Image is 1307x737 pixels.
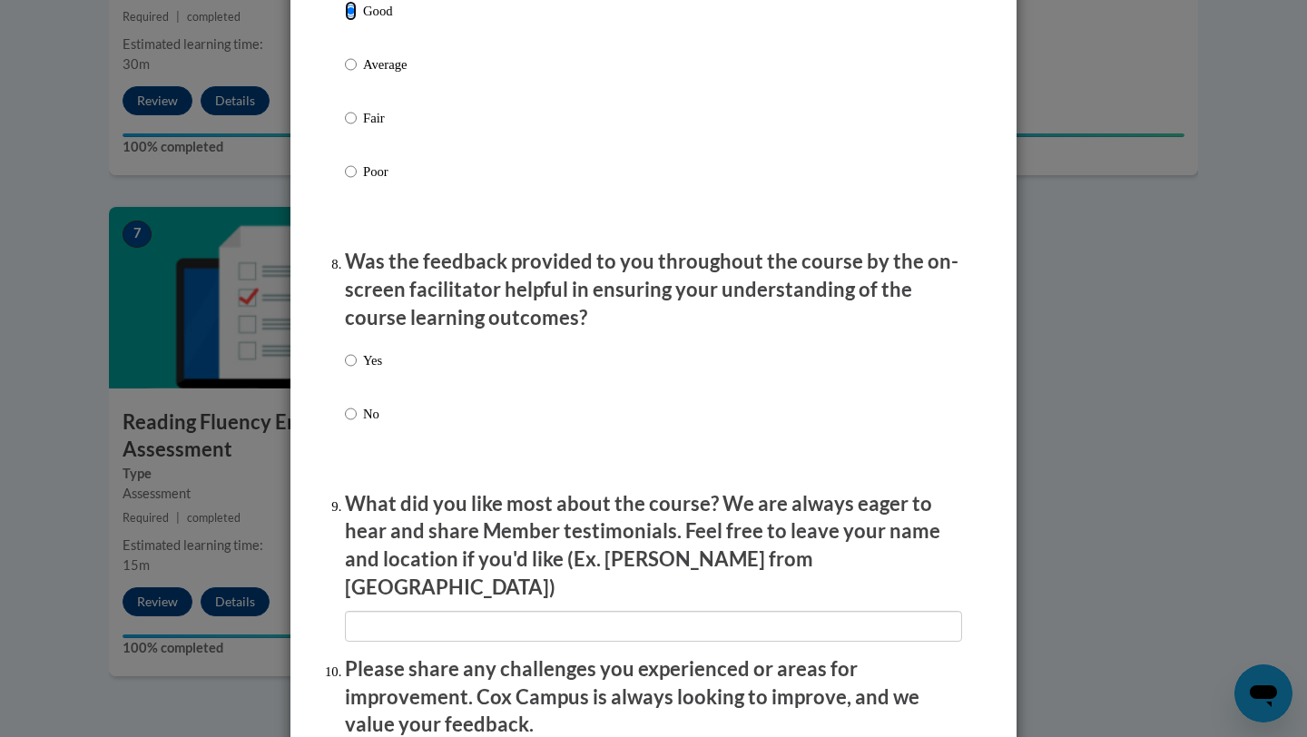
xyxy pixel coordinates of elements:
p: What did you like most about the course? We are always eager to hear and share Member testimonial... [345,490,962,602]
input: Poor [345,162,357,182]
input: Average [345,54,357,74]
p: Average [363,54,413,74]
p: Fair [363,108,413,128]
input: Fair [345,108,357,128]
input: Yes [345,350,357,370]
p: Yes [363,350,382,370]
p: Poor [363,162,413,182]
p: No [363,404,382,424]
input: Good [345,1,357,21]
p: Was the feedback provided to you throughout the course by the on-screen facilitator helpful in en... [345,248,962,331]
p: Good [363,1,413,21]
input: No [345,404,357,424]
